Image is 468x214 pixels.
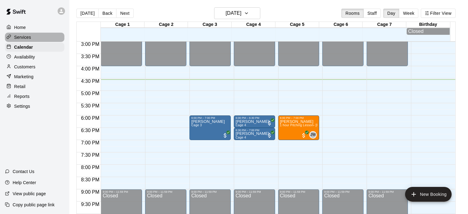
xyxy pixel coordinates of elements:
[79,42,101,47] span: 3:00 PM
[399,9,418,18] button: Week
[13,168,35,175] p: Contact Us
[144,22,188,28] div: Cage 2
[226,9,241,18] h6: [DATE]
[13,191,46,197] p: View public page
[5,102,64,111] a: Settings
[79,54,101,59] span: 3:30 PM
[14,64,35,70] p: Customers
[341,9,364,18] button: Rooms
[267,120,273,126] span: All customers have paid
[280,116,318,119] div: 6:00 PM – 7:00 PM
[421,9,455,18] button: Filter View
[275,22,319,28] div: Cage 5
[79,140,101,145] span: 7:00 PM
[13,202,55,208] p: Copy public page link
[98,9,116,18] button: Back
[79,189,101,195] span: 9:00 PM
[309,131,317,139] div: Jennifer Williams
[312,131,317,139] span: Jennifer Williams
[79,202,101,207] span: 9:30 PM
[236,129,273,132] div: 6:30 PM – 7:00 PM
[191,116,229,119] div: 6:00 PM – 7:00 PM
[5,52,64,62] a: Availability
[5,92,64,101] a: Reports
[319,22,363,28] div: Cage 6
[5,82,64,91] a: Retail
[5,62,64,71] a: Customers
[116,9,133,18] button: Next
[79,103,101,108] span: 5:30 PM
[189,115,231,140] div: 6:00 PM – 7:00 PM: Brett Losier
[363,22,406,28] div: Cage 7
[222,132,228,139] span: All customers have paid
[191,190,229,193] div: 9:00 PM – 11:59 PM
[214,7,260,19] button: [DATE]
[383,9,399,18] button: Day
[5,33,64,42] a: Services
[79,128,101,133] span: 6:30 PM
[14,34,31,40] p: Services
[13,180,36,186] p: Help Center
[236,123,246,127] span: Cage 4
[79,165,101,170] span: 8:00 PM
[232,22,275,28] div: Cage 4
[5,23,64,32] a: Home
[14,83,26,90] p: Retail
[301,132,307,139] span: All customers have paid
[14,54,35,60] p: Availability
[79,115,101,121] span: 6:00 PM
[280,123,342,127] span: 1 hour Pitching Lesson- [PERSON_NAME]
[234,115,275,128] div: 6:00 PM – 6:30 PM: EASTON GLOVER
[236,190,273,193] div: 9:00 PM – 11:59 PM
[191,123,202,127] span: Cage 3
[267,132,273,139] span: All customers have paid
[79,152,101,158] span: 7:30 PM
[101,22,144,28] div: Cage 1
[310,132,316,138] span: JW
[79,91,101,96] span: 5:00 PM
[79,66,101,71] span: 4:00 PM
[14,44,33,50] p: Calendar
[103,190,140,193] div: 9:00 PM – 11:59 PM
[278,115,319,140] div: 6:00 PM – 7:00 PM: PIPER GLOVER
[188,22,232,28] div: Cage 3
[236,136,246,139] span: Cage 4
[406,22,450,28] div: Birthday
[280,190,318,193] div: 9:00 PM – 11:59 PM
[14,103,30,109] p: Settings
[14,74,34,80] p: Marketing
[14,93,30,99] p: Reports
[368,190,406,193] div: 9:00 PM – 11:59 PM
[408,29,448,34] div: Closed
[405,187,452,202] button: add
[236,116,273,119] div: 6:00 PM – 6:30 PM
[364,9,381,18] button: Staff
[14,24,26,30] p: Home
[76,9,99,18] button: [DATE]
[5,72,64,81] a: Marketing
[147,190,185,193] div: 9:00 PM – 11:59 PM
[234,128,275,140] div: 6:30 PM – 7:00 PM: EASTON GLOVER
[324,190,362,193] div: 9:00 PM – 11:59 PM
[79,79,101,84] span: 4:30 PM
[79,177,101,182] span: 8:30 PM
[5,42,64,52] a: Calendar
